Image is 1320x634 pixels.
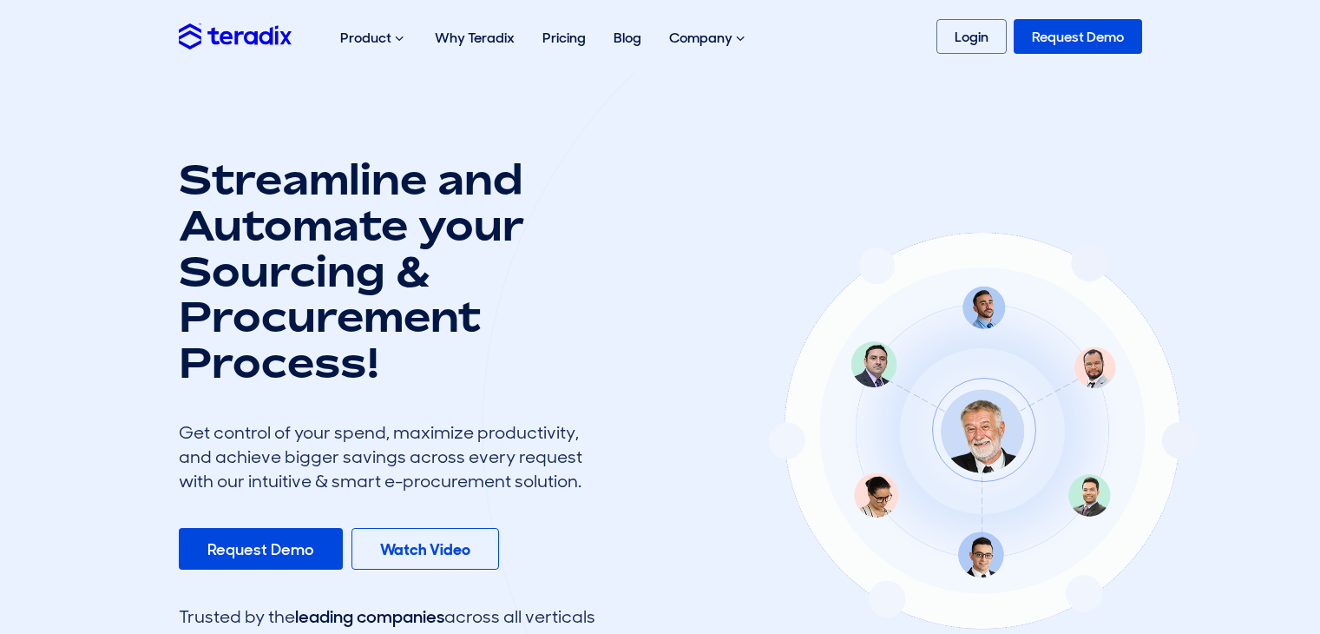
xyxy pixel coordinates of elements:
[295,605,444,628] span: leading companies
[529,10,600,65] a: Pricing
[1014,19,1142,54] a: Request Demo
[380,539,470,560] b: Watch Video
[179,420,595,493] div: Get control of your spend, maximize productivity, and achieve bigger savings across every request...
[179,156,595,386] h1: Streamline and Automate your Sourcing & Procurement Process!
[936,19,1007,54] a: Login
[600,10,655,65] a: Blog
[179,604,595,629] div: Trusted by the across all verticals
[421,10,529,65] a: Why Teradix
[179,23,292,49] img: Teradix logo
[351,528,499,570] a: Watch Video
[179,528,343,570] a: Request Demo
[655,10,762,66] div: Company
[326,10,421,66] div: Product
